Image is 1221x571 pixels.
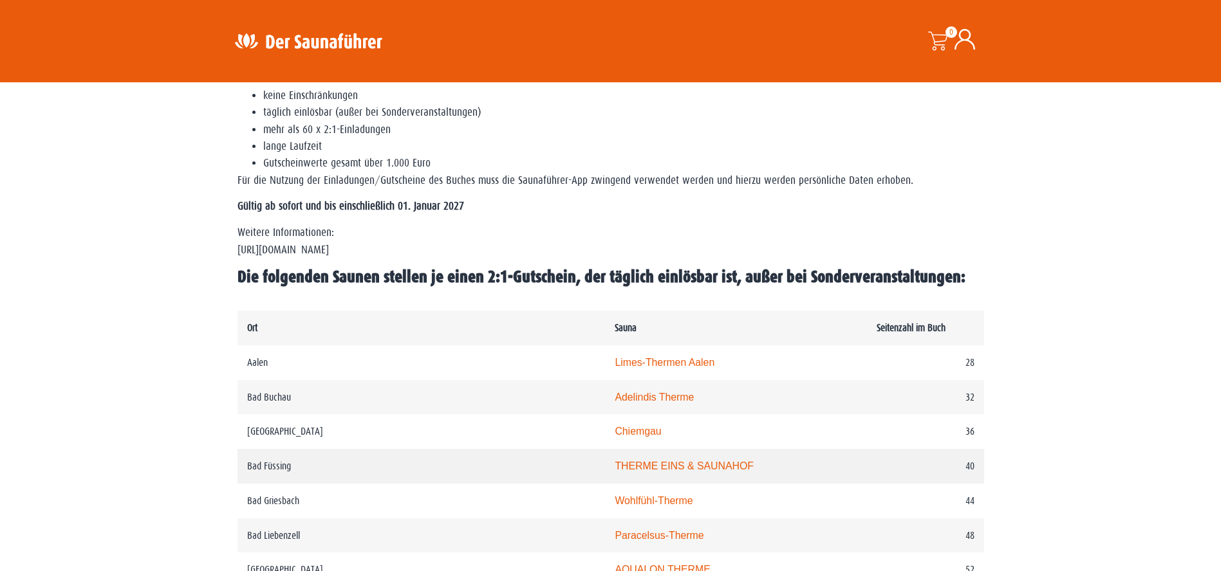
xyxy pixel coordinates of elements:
[238,267,965,286] span: Die folgenden Saunen stellen je einen 2:1-Gutschein, der täglich einlösbar ist, außer bei Sonderv...
[867,380,984,415] td: 32
[238,345,606,380] td: Aalen
[615,357,714,368] a: Limes-Thermen Aalen
[263,104,984,121] li: täglich einlösbar (außer bei Sonderveranstaltungen)
[263,122,984,138] li: mehr als 60 x 2:1-Einladungen
[238,449,606,484] td: Bad Füssing
[867,345,984,380] td: 28
[615,495,693,506] a: Wohlfühl-Therme
[867,414,984,449] td: 36
[946,26,957,38] span: 0
[238,484,606,518] td: Bad Griesbach
[263,138,984,155] li: lange Laufzeit
[238,224,984,258] p: Weitere Informationen: [URL][DOMAIN_NAME]
[867,449,984,484] td: 40
[877,322,946,333] b: Seitenzahl im Buch
[263,155,984,172] li: Gutscheinwerte gesamt über 1.000 Euro
[867,484,984,518] td: 44
[615,322,637,333] b: Sauna
[867,518,984,553] td: 48
[615,460,753,471] a: THERME EINS & SAUNAHOF
[615,426,661,437] a: Chiemgau
[238,200,464,212] strong: Gültig ab sofort und bis einschließlich 01. Januar 2027
[238,414,606,449] td: [GEOGRAPHIC_DATA]
[615,530,704,541] a: Paracelsus-Therme
[263,87,984,104] li: keine Einschränkungen
[238,518,606,553] td: Bad Liebenzell
[238,380,606,415] td: Bad Buchau
[615,392,694,403] a: Adelindis Therme
[247,322,257,333] b: Ort
[238,172,984,189] p: Für die Nutzung der Einladungen/Gutscheine des Buches muss die Saunaführer-App zwingend verwendet...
